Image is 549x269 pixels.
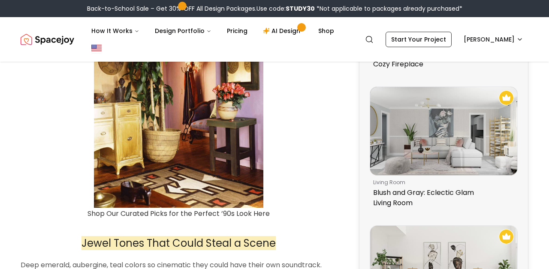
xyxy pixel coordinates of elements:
a: Shop [311,22,341,39]
nav: Global [21,17,528,62]
a: Blush and Gray: Eclectic Glam Living RoomRecommended Spacejoy Design - Blush and Gray: Eclectic G... [370,87,518,212]
a: Start Your Project [386,32,452,47]
img: United States [91,43,102,53]
b: STUDY30 [286,4,315,13]
img: Recommended Spacejoy Design - A Modern Studio With A Traditional Twist [499,229,514,244]
p: living room [373,179,511,186]
img: Recommended Spacejoy Design - Blush and Gray: Eclectic Glam Living Room [499,90,514,105]
img: Blush and Gray: Eclectic Glam Living Room [370,87,517,175]
span: *Not applicable to packages already purchased* [315,4,462,13]
a: Spacejoy [21,31,74,48]
a: AI Design [256,22,310,39]
button: Design Portfolio [148,22,218,39]
div: Back-to-School Sale – Get 30% OFF All Design Packages. [87,4,462,13]
h3: Shop Our Curated Picks for the Perfect ’90s Look Here [21,208,337,220]
span: Use code: [256,4,315,13]
p: Blush and Gray: Eclectic Glam Living Room [373,188,511,208]
button: [PERSON_NAME] [459,32,528,47]
nav: Main [84,22,341,39]
img: Spacejoy Logo [21,31,74,48]
button: How It Works [84,22,146,39]
span: Jewel Tones That Could Steal a Scene [81,236,276,250]
a: Pricing [220,22,254,39]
